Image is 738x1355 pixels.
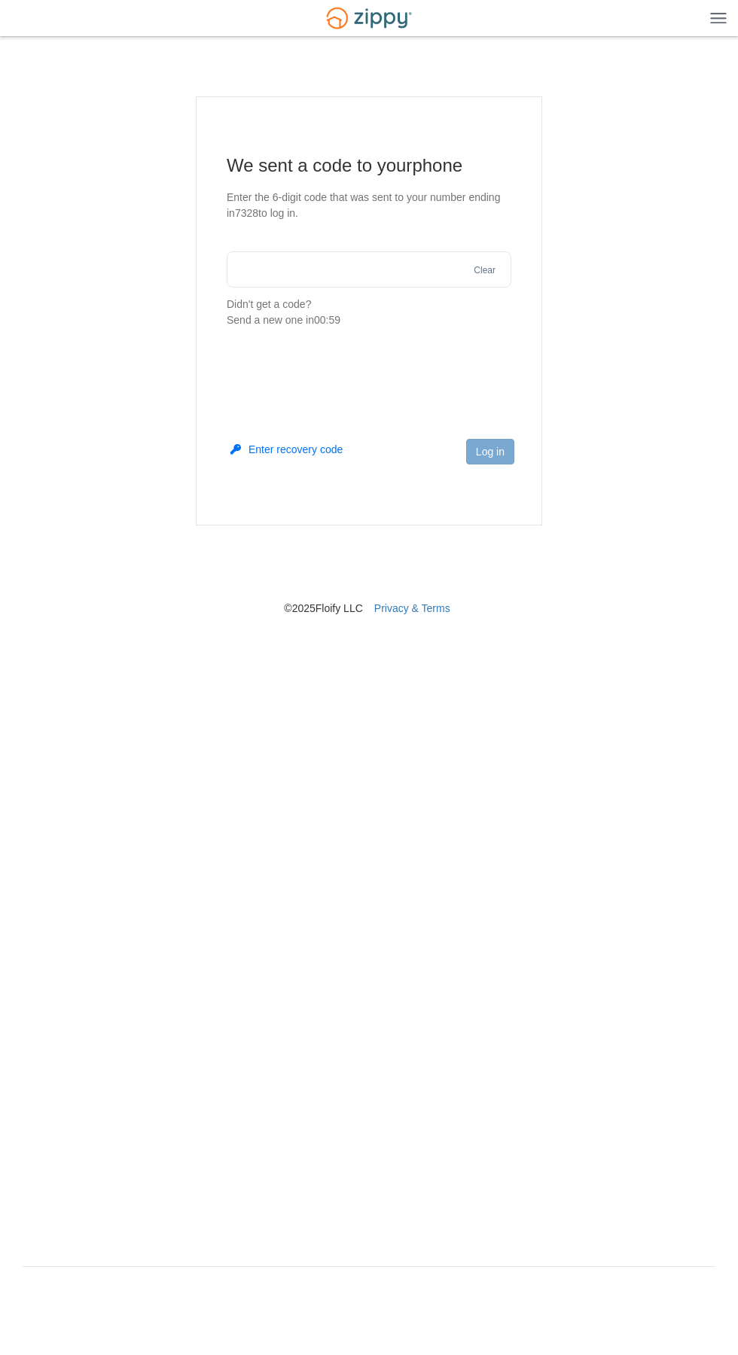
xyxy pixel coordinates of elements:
nav: © 2025 Floify LLC [23,525,715,616]
button: Log in [466,439,514,464]
div: Send a new one in 00:59 [227,312,511,328]
img: Mobile Dropdown Menu [710,12,727,23]
a: Privacy & Terms [374,602,450,614]
p: Didn't get a code? [227,297,511,328]
button: Enter recovery code [230,442,343,457]
img: Logo [317,1,421,36]
h1: We sent a code to your phone [227,154,511,178]
p: Enter the 6-digit code that was sent to your number ending in 7328 to log in. [227,190,511,221]
button: Clear [469,263,500,278]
